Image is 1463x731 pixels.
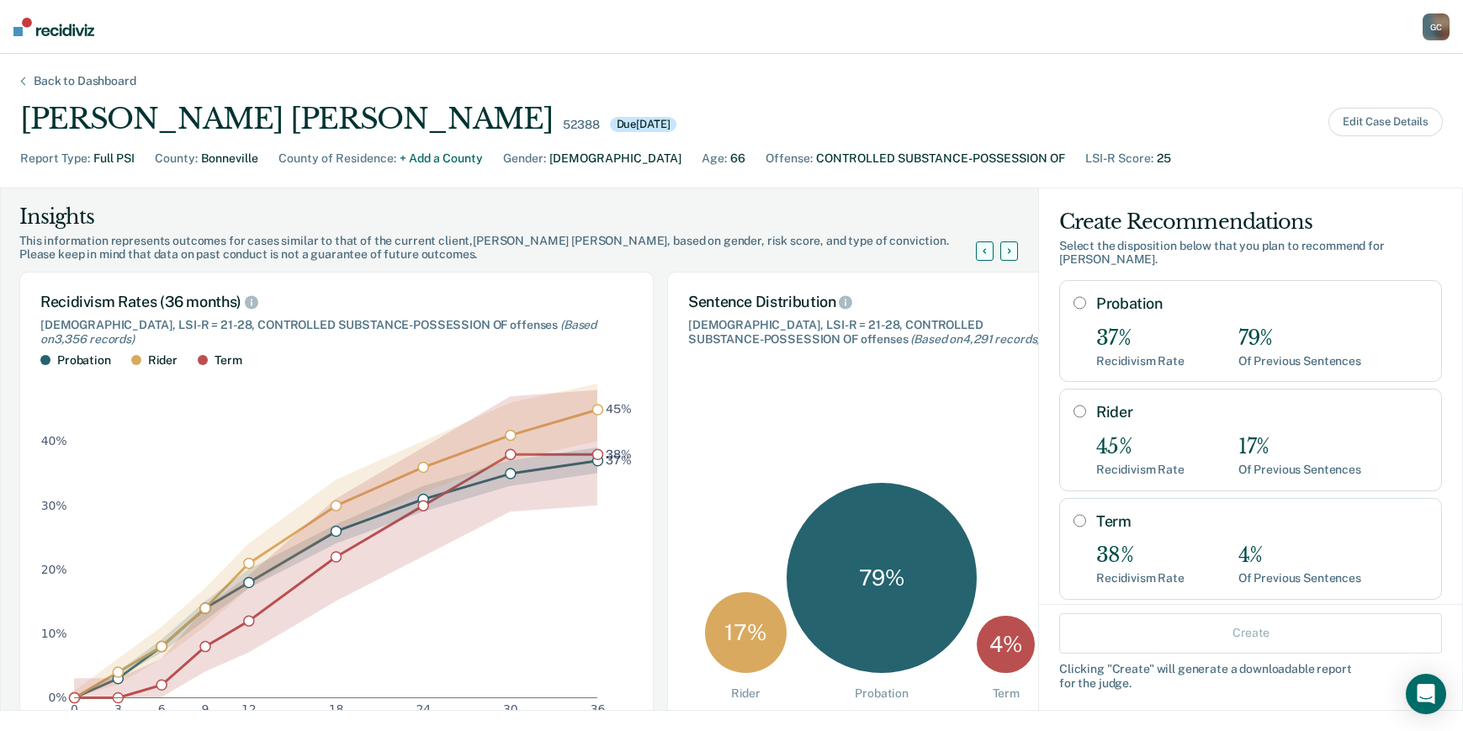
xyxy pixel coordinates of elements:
div: Report Type : [20,150,90,167]
div: 38% [1096,543,1185,568]
text: 6 [158,703,166,717]
div: 17 % [705,592,787,674]
text: 0 [71,703,78,717]
div: Recidivism Rates (36 months) [40,293,633,311]
g: x-axis tick label [71,703,605,717]
div: This information represents outcomes for cases similar to that of the current client, [PERSON_NAM... [19,234,996,262]
g: y-axis tick label [41,435,67,704]
div: 17% [1238,435,1361,459]
div: 52388 [563,118,599,132]
div: + Add a County [400,150,483,167]
div: LSI-R Score : [1085,150,1153,167]
div: Term [993,686,1020,701]
span: (Based on 3,356 records ) [40,318,596,346]
div: Of Previous Sentences [1238,463,1361,477]
div: [DEMOGRAPHIC_DATA], LSI-R = 21-28, CONTROLLED SUBSTANCE-POSSESSION OF offenses [688,318,1052,347]
g: text [606,403,632,468]
button: Edit Case Details [1328,108,1443,136]
div: Of Previous Sentences [1238,354,1361,368]
text: 30% [41,499,67,512]
img: Recidiviz [13,18,94,36]
div: Probation [57,353,111,368]
label: Rider [1096,403,1428,421]
div: Open Intercom Messenger [1406,674,1446,714]
div: Recidivism Rate [1096,571,1185,585]
div: 4 % [977,616,1034,673]
div: 45% [1096,435,1185,459]
text: 20% [41,563,67,576]
div: Rider [148,353,178,368]
text: 40% [41,435,67,448]
div: CONTROLLED SUBSTANCE-POSSESSION OF [816,150,1065,167]
div: Probation [855,686,909,701]
label: Term [1096,512,1428,531]
div: 79 % [787,483,978,674]
div: G C [1423,13,1450,40]
div: Gender : [503,150,546,167]
div: 66 [730,150,745,167]
button: Create [1059,612,1442,653]
g: area [74,384,597,697]
text: 36 [591,703,606,717]
div: Of Previous Sentences [1238,571,1361,585]
div: Due [DATE] [610,117,677,132]
div: Rider [731,686,761,701]
button: GC [1423,13,1450,40]
label: Probation [1096,294,1428,313]
div: Bonneville [201,150,258,167]
div: 79% [1238,326,1361,351]
div: Back to Dashboard [13,74,156,88]
div: Full PSI [93,150,135,167]
div: [DEMOGRAPHIC_DATA], LSI-R = 21-28, CONTROLLED SUBSTANCE-POSSESSION OF offenses [40,318,633,347]
div: 25 [1157,150,1171,167]
div: Age : [702,150,727,167]
div: Recidivism Rate [1096,354,1185,368]
div: Clicking " Create " will generate a downloadable report for the judge. [1059,661,1442,690]
div: [DEMOGRAPHIC_DATA] [549,150,681,167]
text: 12 [241,703,257,717]
text: 0% [49,691,67,704]
text: 38% [606,448,632,461]
div: Sentence Distribution [688,293,1052,311]
div: County : [155,150,198,167]
div: County of Residence : [278,150,396,167]
div: 4% [1238,543,1361,568]
div: Select the disposition below that you plan to recommend for [PERSON_NAME] . [1059,239,1442,268]
text: 37% [606,454,632,468]
div: Recidivism Rate [1096,463,1185,477]
text: 18 [329,703,344,717]
div: 37% [1096,326,1185,351]
span: (Based on 4,291 records ) [910,332,1040,346]
div: Offense : [766,150,813,167]
text: 3 [114,703,122,717]
text: 10% [41,627,67,640]
div: Create Recommendations [1059,209,1442,236]
text: 9 [202,703,209,717]
text: 30 [503,703,518,717]
text: 45% [606,403,632,416]
text: 24 [416,703,431,717]
div: Insights [19,204,996,230]
div: Term [215,353,241,368]
g: dot [70,405,603,703]
div: [PERSON_NAME] [PERSON_NAME] [20,102,553,136]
